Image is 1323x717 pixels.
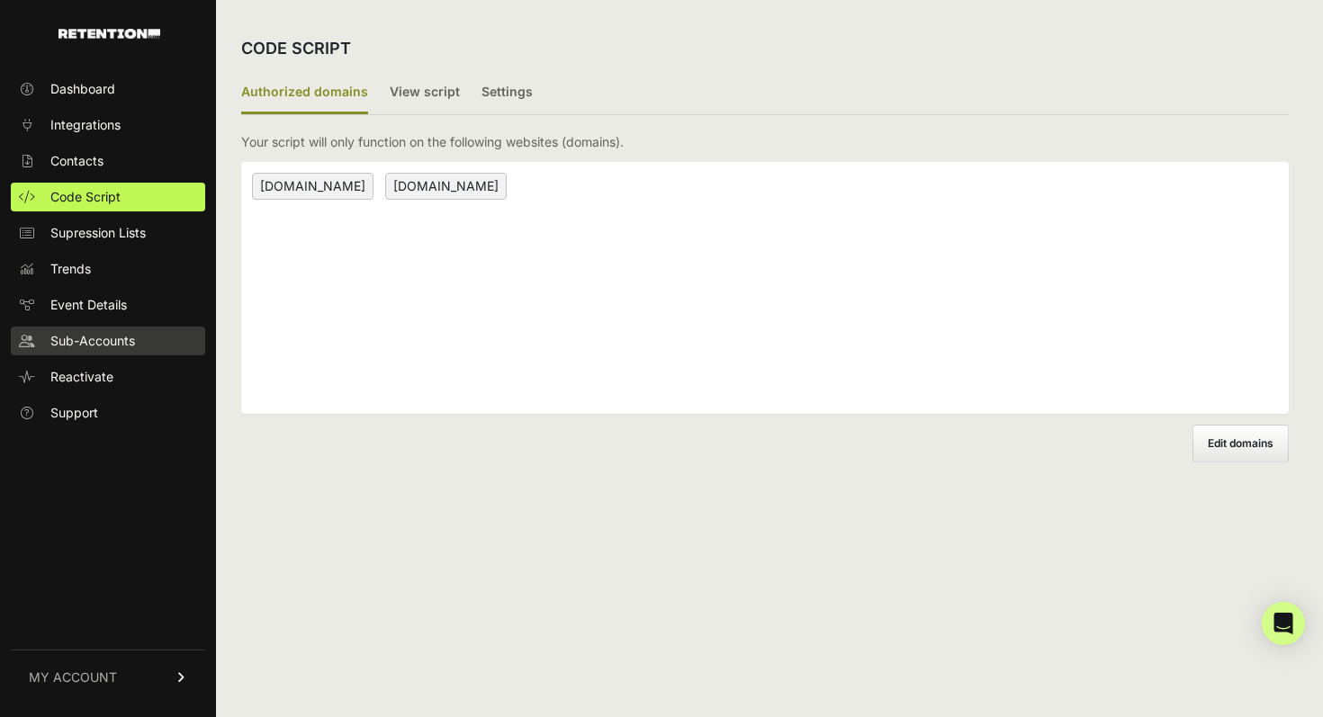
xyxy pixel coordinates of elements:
span: Contacts [50,152,103,170]
label: Settings [481,72,533,114]
span: Dashboard [50,80,115,98]
a: Code Script [11,183,205,211]
div: Open Intercom Messenger [1262,602,1305,645]
a: Event Details [11,291,205,319]
span: MY ACCOUNT [29,668,117,686]
span: Sub-Accounts [50,332,135,350]
a: MY ACCOUNT [11,650,205,704]
h2: CODE SCRIPT [241,36,351,61]
a: Trends [11,255,205,283]
img: Retention.com [58,29,160,39]
a: Reactivate [11,363,205,391]
span: Support [50,404,98,422]
span: Trends [50,260,91,278]
span: Edit domains [1208,436,1273,450]
a: Dashboard [11,75,205,103]
label: View script [390,72,460,114]
label: Authorized domains [241,72,368,114]
span: [DOMAIN_NAME] [252,173,373,200]
span: Code Script [50,188,121,206]
span: Reactivate [50,368,113,386]
a: Integrations [11,111,205,139]
span: Integrations [50,116,121,134]
a: Sub-Accounts [11,327,205,355]
span: [DOMAIN_NAME] [385,173,507,200]
span: Event Details [50,296,127,314]
a: Contacts [11,147,205,175]
p: Your script will only function on the following websites (domains). [241,133,624,151]
span: Supression Lists [50,224,146,242]
a: Support [11,399,205,427]
a: Supression Lists [11,219,205,247]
